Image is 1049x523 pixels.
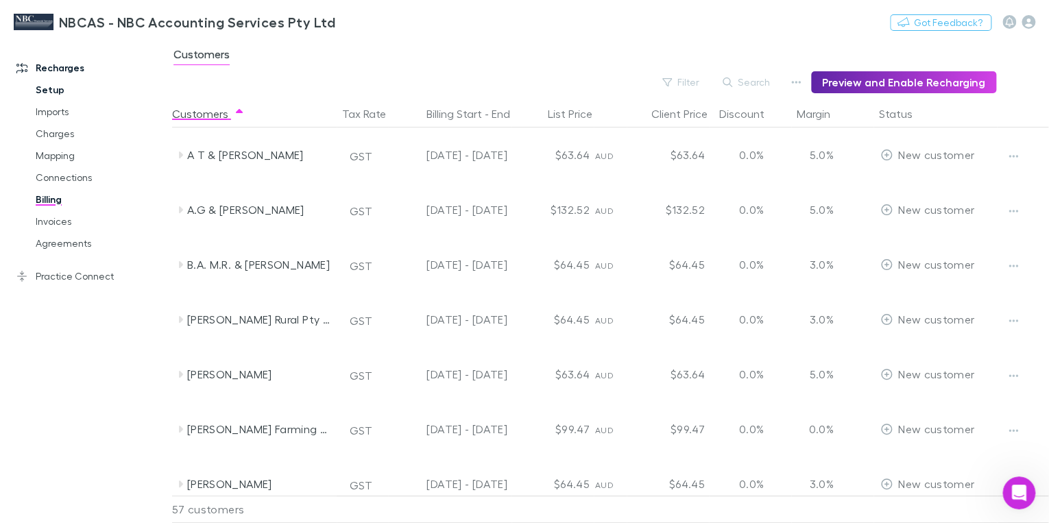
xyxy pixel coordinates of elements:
span: neutral face reaction [12,426,23,439]
span: AUD [595,206,614,216]
button: Billing Start - End [426,100,527,127]
p: 3.0% [798,311,834,328]
a: Billing [22,188,178,210]
button: Discount [719,100,781,127]
span: AUD [595,480,614,490]
a: Imports [22,101,178,123]
div: $63.64 [628,347,710,402]
span: New customer [898,148,974,161]
div: 0.0% [710,402,793,457]
div: [DATE] - [DATE] [395,457,507,511]
a: Agreements [22,232,178,254]
div: B.A. M.R. & [PERSON_NAME] [187,237,333,292]
button: Search [716,74,778,90]
div: $63.64 [628,127,710,182]
p: 5.0% [798,147,834,163]
div: $63.64 [513,127,595,182]
div: $63.64 [513,347,595,402]
div: $64.45 [628,457,710,511]
span: New customer [898,367,974,380]
button: GST [343,474,378,496]
span: 😐 [12,426,23,439]
span: AUD [595,425,614,435]
div: 57 customers [172,496,337,523]
a: Charges [22,123,178,145]
button: GST [343,255,378,277]
div: $99.47 [513,402,595,457]
div: [PERSON_NAME] Farming Trust [187,402,333,457]
div: [PERSON_NAME] [187,457,333,511]
span: New customer [898,477,974,490]
span: 😃 [23,426,34,439]
button: Client Price [651,100,724,127]
div: 0.0% [710,127,793,182]
a: Connections [22,167,178,188]
div: $64.45 [513,292,595,347]
div: A T & [PERSON_NAME] [187,127,333,182]
button: GST [343,145,378,167]
button: List Price [548,100,609,127]
span: Customers [173,47,230,65]
a: NBCAS - NBC Accounting Services Pty Ltd [5,5,343,38]
a: Mapping [22,145,178,167]
button: Status [879,100,929,127]
span: New customer [898,258,974,271]
p: 3.0% [798,256,834,273]
a: Practice Connect [3,265,178,287]
img: NBCAS - NBC Accounting Services Pty Ltd's Logo [14,14,53,30]
p: 5.0% [798,202,834,218]
a: Setup [22,79,178,101]
button: Margin [797,100,847,127]
button: go back [9,5,35,32]
div: [DATE] - [DATE] [395,182,507,237]
span: smiley reaction [23,426,34,439]
div: 0.0% [710,182,793,237]
button: Tax Rate [342,100,402,127]
span: AUD [595,260,614,271]
div: $64.45 [513,237,595,292]
div: $64.45 [513,457,595,511]
button: Collapse window [412,5,438,32]
button: GST [343,200,378,222]
p: 5.0% [798,366,834,382]
div: [DATE] - [DATE] [395,292,507,347]
div: Close [438,5,463,30]
div: $132.52 [628,182,710,237]
span: New customer [898,422,974,435]
span: New customer [898,203,974,216]
span: AUD [595,315,614,326]
button: Customers [172,100,245,127]
span: New customer [898,313,974,326]
div: $64.45 [628,237,710,292]
div: [DATE] - [DATE] [395,127,507,182]
button: Got Feedback? [890,14,991,31]
p: 3.0% [798,476,834,492]
div: A.G & [PERSON_NAME] [187,182,333,237]
div: $132.52 [513,182,595,237]
button: GST [343,365,378,387]
div: 0.0% [710,292,793,347]
a: Invoices [22,210,178,232]
button: GST [343,419,378,441]
button: GST [343,310,378,332]
div: [PERSON_NAME] Rural Pty Ltd [187,292,333,347]
iframe: Intercom live chat [1002,476,1035,509]
div: [DATE] - [DATE] [395,237,507,292]
p: 0.0% [798,421,834,437]
button: Filter [655,74,708,90]
div: 0.0% [710,457,793,511]
div: [PERSON_NAME] [187,347,333,402]
div: $64.45 [628,292,710,347]
h3: NBCAS - NBC Accounting Services Pty Ltd [59,14,335,30]
div: [DATE] - [DATE] [395,402,507,457]
a: Recharges [3,57,178,79]
button: Preview and Enable Recharging [811,71,996,93]
div: $99.47 [628,402,710,457]
div: [DATE] - [DATE] [395,347,507,402]
span: AUD [595,151,614,161]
